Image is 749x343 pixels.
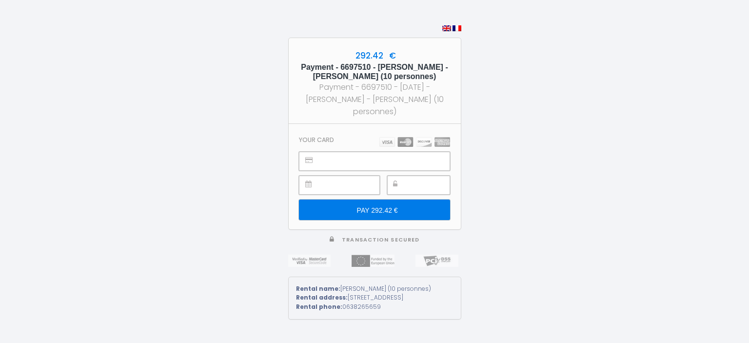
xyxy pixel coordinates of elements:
[299,200,450,220] input: PAY 292.42 €
[297,81,452,118] div: Payment - 6697510 - [DATE] - [PERSON_NAME] - [PERSON_NAME] (10 personnes)
[342,236,419,243] span: Transaction secured
[453,25,461,31] img: fr.png
[442,25,451,31] img: en.png
[321,176,379,194] iframe: Secure payment input frame
[353,50,396,61] span: 292.42 €
[296,284,340,293] strong: Rental name:
[296,303,342,311] strong: Rental phone:
[299,136,334,143] h3: Your card
[296,284,453,294] div: [PERSON_NAME] (10 personnes)
[296,293,453,303] div: [STREET_ADDRESS]
[379,137,450,147] img: carts.png
[297,62,452,81] h5: Payment - 6697510 - [PERSON_NAME] - [PERSON_NAME] (10 personnes)
[409,176,450,194] iframe: Secure payment input frame
[321,152,449,170] iframe: Secure payment input frame
[296,293,348,302] strong: Rental address:
[296,303,453,312] div: 0638265659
